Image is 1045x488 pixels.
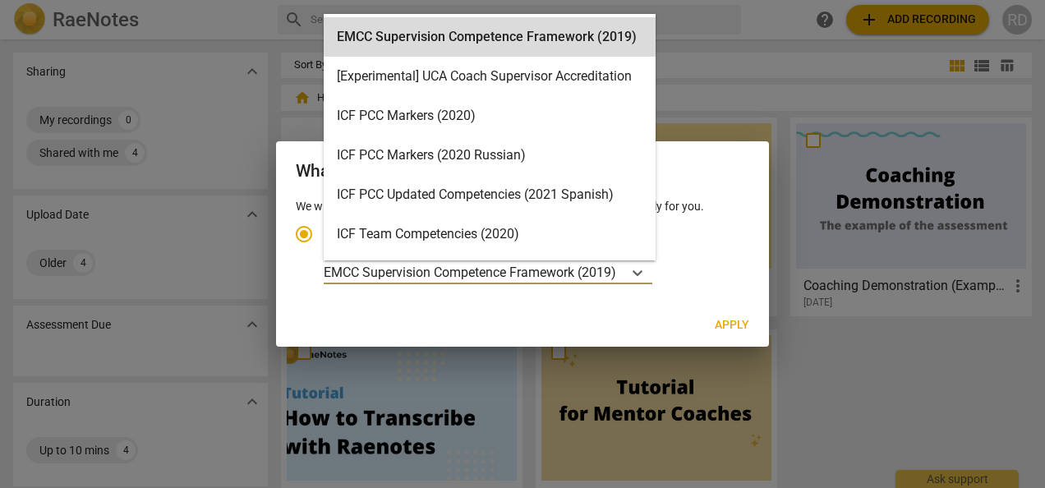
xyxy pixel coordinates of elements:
[324,175,656,214] div: ICF PCC Updated Competencies (2021 Spanish)
[296,161,749,182] h2: What will you be using RaeNotes for?
[324,214,656,254] div: ICF Team Competencies (2020)
[324,254,656,293] div: ICF Updated Competencies (2019 Japanese)
[324,263,616,282] p: EMCC Supervision Competence Framework (2019)
[702,311,762,340] button: Apply
[324,96,656,136] div: ICF PCC Markers (2020)
[324,136,656,175] div: ICF PCC Markers (2020 Russian)
[715,317,749,334] span: Apply
[618,265,621,280] input: Ideal for transcribing and assessing coaching sessionsEMCC Supervision Competence Framework (2019)
[324,57,656,96] div: [Experimental] UCA Coach Supervisor Accreditation
[296,198,749,215] p: We will use this to recommend app design and note categories especially for you.
[296,214,749,284] div: Account type
[324,17,656,57] div: EMCC Supervision Competence Framework (2019)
